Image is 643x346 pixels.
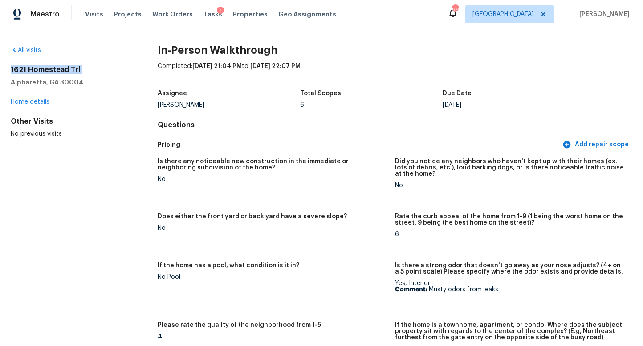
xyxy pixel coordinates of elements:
[250,63,301,69] span: [DATE] 22:07 PM
[395,286,427,293] b: Comment:
[443,102,585,108] div: [DATE]
[158,262,299,269] h5: If the home has a pool, what condition is it in?
[300,90,341,97] h5: Total Scopes
[11,47,41,53] a: All visits
[395,262,625,275] h5: Is there a strong odor that doesn't go away as your nose adjusts? (4+ on a 5 point scale) Please ...
[158,274,388,280] div: No Pool
[158,140,561,149] h5: Pricing
[158,213,347,220] h5: Does either the front yard or back yard have a severe slope?
[395,158,625,177] h5: Did you notice any neighbors who haven't kept up with their homes (ex. lots of debris, etc.), lou...
[217,7,224,16] div: 1
[11,117,129,126] div: Other Visits
[158,46,632,55] h2: In-Person Walkthrough
[576,10,630,19] span: [PERSON_NAME]
[158,121,632,129] h4: Questions
[158,322,321,328] h5: Please rate the quality of the neighborhood from 1-5
[203,11,222,17] span: Tasks
[158,62,632,85] div: Completed: to
[158,158,388,171] h5: Is there any noticeable new construction in the immediate or neighboring subdivision of the home?
[158,90,187,97] h5: Assignee
[233,10,268,19] span: Properties
[561,137,632,153] button: Add repair scope
[472,10,534,19] span: [GEOGRAPHIC_DATA]
[158,334,388,340] div: 4
[152,10,193,19] span: Work Orders
[85,10,103,19] span: Visits
[114,10,142,19] span: Projects
[395,280,625,293] div: Yes, Interior
[11,99,49,105] a: Home details
[192,63,242,69] span: [DATE] 21:04 PM
[443,90,472,97] h5: Due Date
[30,10,60,19] span: Maestro
[564,139,629,150] span: Add repair scope
[395,231,625,237] div: 6
[158,102,300,108] div: [PERSON_NAME]
[395,322,625,341] h5: If the home is a townhome, apartment, or condo: Where does the subject property sit with regards ...
[395,286,625,293] p: Musty odors from leaks.
[395,182,625,189] div: No
[11,65,129,74] h2: 1621 Homestead Trl
[11,78,129,87] h5: Alpharetta, GA 30004
[11,131,62,137] span: No previous visits
[158,176,388,182] div: No
[278,10,336,19] span: Geo Assignments
[395,213,625,226] h5: Rate the curb appeal of the home from 1-9 (1 being the worst home on the street, 9 being the best...
[158,225,388,231] div: No
[300,102,443,108] div: 6
[452,5,458,14] div: 98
